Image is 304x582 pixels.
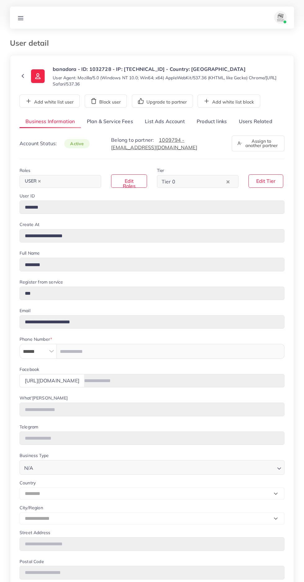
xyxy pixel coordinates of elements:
label: Country [20,480,36,486]
span: Tier 0 [160,177,177,186]
label: Full Name [20,250,40,256]
label: Email [20,307,30,314]
button: Add white list user [20,95,80,108]
div: Search for option [20,460,284,475]
label: Facebook [20,366,39,372]
button: Upgrade to partner [132,95,193,108]
p: banadora - ID: 1032728 - IP: [TECHNICAL_ID] - Country: [GEOGRAPHIC_DATA] [53,65,284,73]
label: What'[PERSON_NAME] [20,395,68,401]
label: Street Address [20,529,50,536]
p: Belong to partner: [111,136,224,151]
div: Search for option [20,175,101,188]
button: Clear Selected [226,178,230,185]
a: 1009794 - [EMAIL_ADDRESS][DOMAIN_NAME] [111,137,197,150]
label: Postal Code [20,558,44,565]
label: Telegram [20,424,38,430]
h3: User detail [10,39,54,48]
label: Create At [20,221,39,228]
input: Search for option [177,177,225,186]
input: Search for option [44,177,93,186]
a: avatar [267,11,289,24]
div: [URL][DOMAIN_NAME] [20,374,84,387]
label: Phone Number [20,336,52,342]
small: User Agent: Mozilla/5.0 (Windows NT 10.0; Win64; x64) AppleWebKit/537.36 (KHTML, like Gecko) Chro... [53,75,284,87]
label: City/Region [20,505,43,511]
a: Business Information [20,115,81,128]
a: Users Related [233,115,278,128]
button: Assign to another partner [232,136,284,151]
img: avatar [274,11,287,24]
span: active [64,139,90,148]
button: Block user [85,95,127,108]
label: Tier [157,167,164,173]
span: USER [22,177,44,186]
span: N/A [23,464,34,473]
a: Product links [191,115,233,128]
a: List Ads Account [139,115,191,128]
label: Roles [20,167,30,173]
button: Edit Roles [111,174,147,188]
a: Plan & Service Fees [81,115,139,128]
button: Add white list block [198,95,260,108]
img: ic-user-info.36bf1079.svg [31,69,45,83]
button: Deselect USER [38,180,41,183]
label: Business Type [20,452,49,459]
p: Account Status: [20,140,90,147]
div: Search for option [157,175,239,188]
label: Register from service [20,279,63,285]
label: User ID [20,193,35,199]
input: Search for option [35,462,275,473]
button: Edit Tier [248,174,283,188]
